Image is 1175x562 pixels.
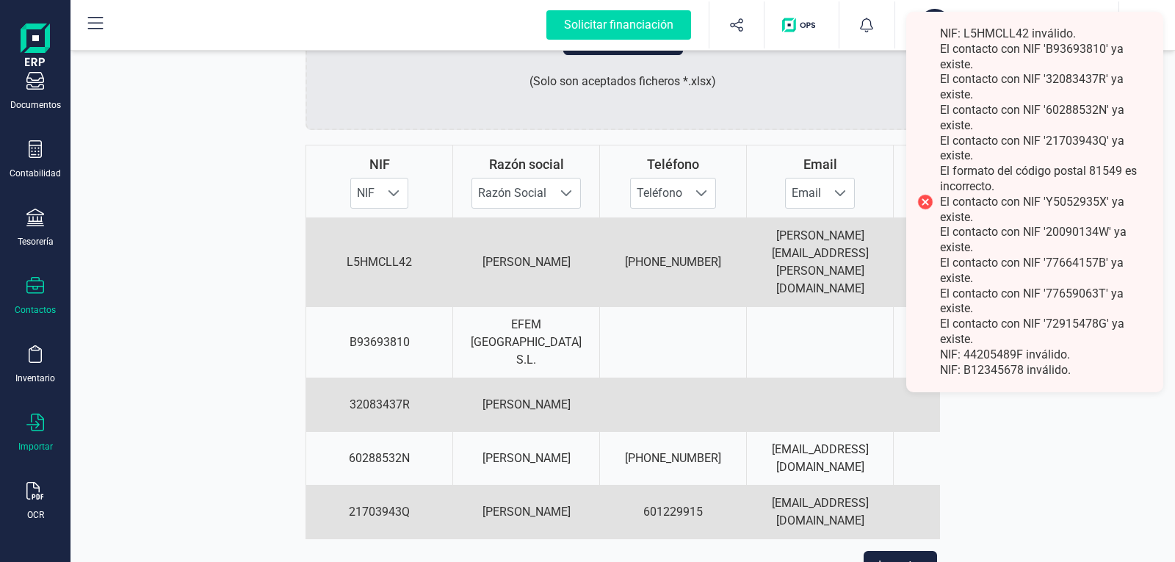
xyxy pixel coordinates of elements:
[647,154,699,174] span: Teléfono
[10,167,61,179] div: Contabilidad
[625,255,721,269] span: [PHONE_NUMBER]
[546,10,691,40] div: Solicitar financiación
[369,154,390,174] span: NIF
[913,1,1101,48] button: AGAGORA MULTIFORMACION SL[PERSON_NAME]
[489,154,564,174] span: Razón social
[529,73,716,90] p: ( Solo son aceptados ficheros * .xlsx )
[631,179,688,208] span: Teléfono
[10,99,61,111] div: Documentos
[803,154,837,174] span: Email
[351,179,380,208] span: NIF
[919,9,951,41] div: AG
[18,441,53,453] div: Importar
[782,18,821,32] img: Logo de OPS
[15,372,55,384] div: Inventario
[21,24,50,71] img: Logo Finanedi
[471,317,582,367] span: EFEM [GEOGRAPHIC_DATA] S.L.
[643,505,703,519] span: 601229915
[773,1,830,48] button: Logo de OPS
[350,397,410,411] span: 32083437R
[482,397,571,411] span: [PERSON_NAME]
[786,179,827,208] span: Email
[529,1,709,48] button: Solicitar financiación
[472,179,552,208] span: Razón Social
[349,505,410,519] span: 21703943Q
[350,335,410,349] span: B93693810
[625,451,721,465] span: [PHONE_NUMBER]
[15,304,56,316] div: Contactos
[940,26,1152,378] div: NIF: L5HMCLL42 inválido. El contacto con NIF 'B93693810' ya existe. El contacto con NIF '32083437...
[772,496,869,527] span: [EMAIL_ADDRESS][DOMAIN_NAME]
[482,451,571,465] span: [PERSON_NAME]
[27,509,44,521] div: OCR
[772,228,869,295] span: [PERSON_NAME][EMAIL_ADDRESS][PERSON_NAME][DOMAIN_NAME]
[482,505,571,519] span: [PERSON_NAME]
[482,255,571,269] span: [PERSON_NAME]
[347,255,412,269] span: L5HMCLL42
[349,451,410,465] span: 60288532N
[772,442,869,474] span: [EMAIL_ADDRESS][DOMAIN_NAME]
[18,236,54,248] div: Tesorería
